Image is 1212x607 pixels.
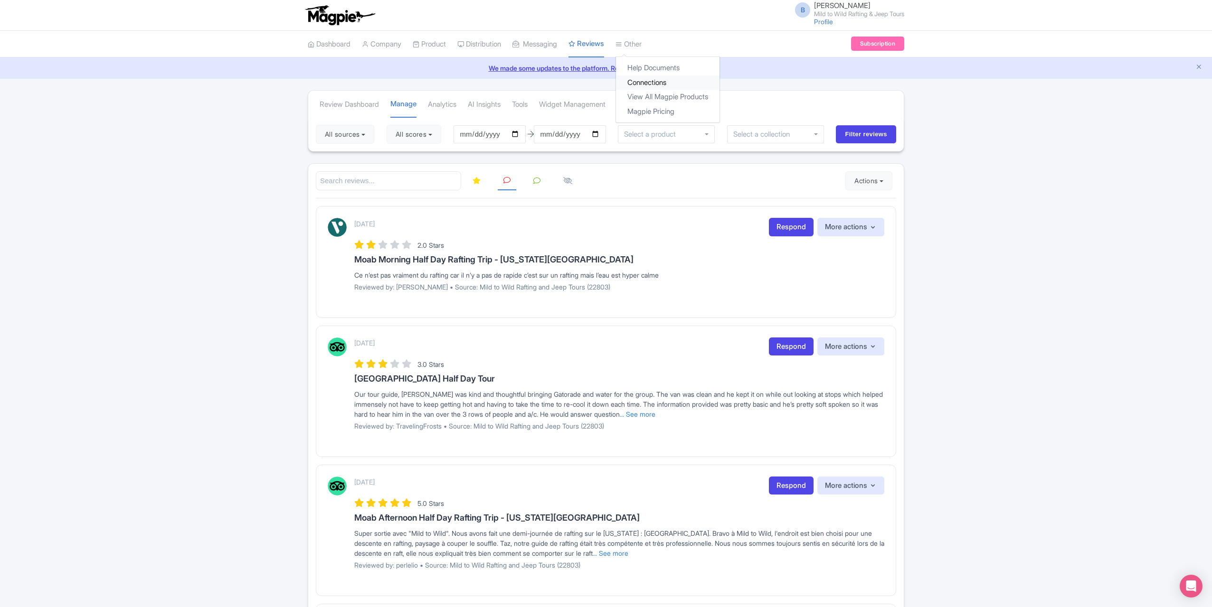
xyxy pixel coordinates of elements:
a: ... See more [593,549,628,557]
img: logo-ab69f6fb50320c5b225c76a69d11143b.png [303,5,377,26]
button: All scores [387,125,441,144]
a: View All Magpie Products [616,90,720,104]
a: Profile [814,18,833,26]
h3: [GEOGRAPHIC_DATA] Half Day Tour [354,374,884,383]
a: Analytics [428,92,456,118]
span: [PERSON_NAME] [814,1,871,10]
input: Select a product [624,130,681,139]
button: All sources [316,125,374,144]
input: Search reviews... [316,171,461,191]
a: Manage [390,91,417,118]
button: More actions [817,218,884,236]
a: Company [362,31,401,57]
a: Messaging [512,31,557,57]
button: More actions [817,337,884,356]
p: Reviewed by: TravelingFrosts • Source: Mild to Wild Rafting and Jeep Tours (22803) [354,421,884,431]
a: Widget Management [539,92,606,118]
a: Respond [769,218,814,236]
a: Help Documents [616,61,720,75]
a: Magpie Pricing [616,104,720,119]
button: Close announcement [1195,62,1203,73]
div: Our tour guide, [PERSON_NAME] was kind and thoughtful bringing Gatorade and water for the group. ... [354,389,884,419]
span: 2.0 Stars [417,241,444,249]
a: Review Dashboard [320,92,379,118]
div: Super sortie avec "Mild to Wild". Nous avons fait une demi-journée de rafting sur le [US_STATE] :... [354,528,884,558]
h3: Moab Morning Half Day Rafting Trip - [US_STATE][GEOGRAPHIC_DATA] [354,255,884,264]
div: Ce n’est pas vraiment du rafting car il n’y a pas de rapide c’est sur un rafting mais l’eau est h... [354,270,884,280]
a: Distribution [457,31,501,57]
a: Dashboard [308,31,350,57]
a: Reviews [568,31,604,58]
a: Tools [512,92,528,118]
img: Tripadvisor Logo [328,476,347,495]
p: [DATE] [354,477,375,487]
p: Reviewed by: [PERSON_NAME] • Source: Mild to Wild Rafting and Jeep Tours (22803) [354,282,884,292]
a: AI Insights [468,92,501,118]
p: Reviewed by: perlelio • Source: Mild to Wild Rafting and Jeep Tours (22803) [354,560,884,570]
input: Filter reviews [836,125,896,143]
div: Open Intercom Messenger [1180,575,1203,598]
a: B [PERSON_NAME] Mild to Wild Rafting & Jeep Tours [789,2,904,17]
a: Other [615,31,642,57]
a: We made some updates to the platform. Read more about the new layout [6,63,1206,73]
p: [DATE] [354,219,375,229]
span: 5.0 Stars [417,499,444,507]
a: ... See more [620,410,655,418]
span: B [795,2,810,18]
a: Product [413,31,446,57]
a: Connections [616,75,720,90]
a: Respond [769,337,814,356]
p: [DATE] [354,338,375,348]
a: Respond [769,476,814,495]
img: Viator Logo [328,218,347,237]
span: 3.0 Stars [417,360,444,368]
small: Mild to Wild Rafting & Jeep Tours [814,11,904,17]
button: More actions [817,476,884,495]
button: Actions [845,171,892,190]
a: Subscription [851,37,904,51]
img: Tripadvisor Logo [328,337,347,356]
h3: Moab Afternoon Half Day Rafting Trip - [US_STATE][GEOGRAPHIC_DATA] [354,513,884,523]
input: Select a collection [733,130,796,139]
